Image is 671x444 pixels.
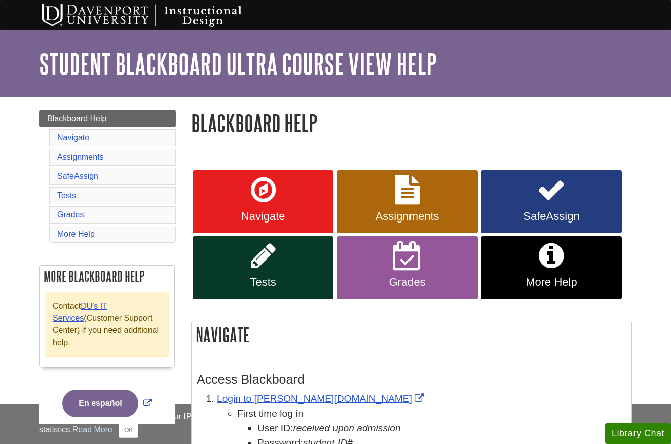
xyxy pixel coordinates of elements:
a: Assignments [337,170,477,233]
button: En español [62,390,138,417]
span: More Help [489,276,614,289]
div: Contact (Customer Support Center) if you need additional help. [45,292,169,357]
a: Tests [57,191,76,200]
h3: Access Blackboard [197,372,626,387]
span: Assignments [344,210,470,223]
i: received upon admission [293,423,400,433]
span: Blackboard Help [47,114,106,123]
span: Navigate [200,210,326,223]
a: Assignments [57,153,104,161]
h1: Blackboard Help [191,110,632,136]
span: Grades [344,276,470,289]
span: Tests [200,276,326,289]
h2: Navigate [192,321,631,348]
a: SafeAssign [57,172,98,180]
span: SafeAssign [489,210,614,223]
a: More Help [57,230,95,238]
a: Grades [57,210,84,219]
a: Link opens in new window [60,399,154,408]
a: Blackboard Help [39,110,176,127]
h2: More Blackboard Help [40,266,174,287]
a: Link opens in new window [217,393,427,404]
a: Student Blackboard Ultra Course View Help [39,48,437,80]
a: SafeAssign [481,170,622,233]
a: More Help [481,236,622,299]
a: Navigate [193,170,333,233]
a: Tests [193,236,333,299]
li: User ID: [257,421,626,436]
button: Library Chat [605,423,671,444]
a: Navigate [57,133,89,142]
a: DU's IT Services [53,302,107,322]
a: Grades [337,236,477,299]
div: Guide Page Menu [39,110,176,434]
img: Davenport University Instructional Design [34,3,277,28]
